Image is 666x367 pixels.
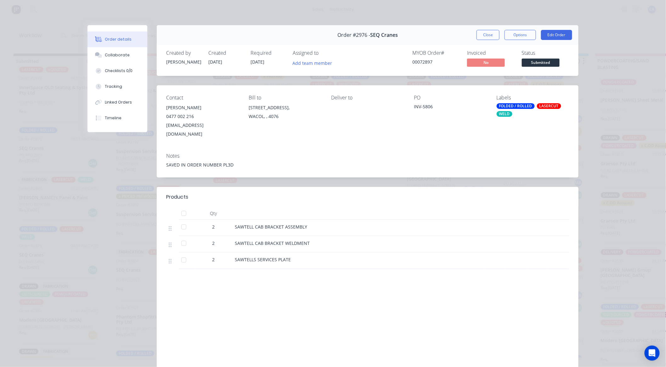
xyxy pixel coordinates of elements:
button: Add team member [289,59,336,67]
div: Created by [166,50,201,56]
div: LASERCUT [537,103,561,109]
div: Required [251,50,285,56]
span: Submitted [522,59,560,66]
button: Tracking [87,79,147,94]
div: WACOL, , 4076 [249,112,321,121]
button: Submitted [522,59,560,68]
div: Products [166,193,188,201]
button: Edit Order [541,30,572,40]
div: Linked Orders [105,99,132,105]
div: Assigned to [293,50,356,56]
div: Open Intercom Messenger [645,346,660,361]
div: 0477 002 216 [166,112,239,121]
div: Contact [166,95,239,101]
div: MYOB Order # [412,50,460,56]
span: Order #2976 - [337,32,370,38]
span: SAWTELLS SERVICES PLATE [235,257,291,263]
div: [PERSON_NAME] [166,103,239,112]
div: Collaborate [105,52,130,58]
div: [STREET_ADDRESS],WACOL, , 4076 [249,103,321,123]
div: PO [414,95,486,101]
div: SAVED IN ORDER NUMBER PL3D [166,161,569,168]
span: No [467,59,505,66]
button: Timeline [87,110,147,126]
div: Created [208,50,243,56]
div: 00072897 [412,59,460,65]
button: Close [477,30,499,40]
div: Timeline [105,115,122,121]
div: [PERSON_NAME] [166,59,201,65]
div: Status [522,50,569,56]
span: SAWTELL CAB BRACKET WELDMENT [235,240,310,246]
div: Deliver to [331,95,404,101]
span: [DATE] [251,59,264,65]
div: INV-5806 [414,103,486,112]
button: Collaborate [87,47,147,63]
div: Invoiced [467,50,514,56]
button: Order details [87,31,147,47]
div: [STREET_ADDRESS], [249,103,321,112]
div: Checklists 0/0 [105,68,133,74]
span: SAWTELL CAB BRACKET ASSEMBLY [235,224,307,230]
button: Linked Orders [87,94,147,110]
button: Add team member [293,59,336,67]
div: WELD [497,111,512,117]
button: Options [505,30,536,40]
div: FOLDED / ROLLED [497,103,535,109]
div: Tracking [105,84,122,89]
div: Bill to [249,95,321,101]
span: 2 [212,223,215,230]
div: Qty [195,207,232,220]
div: [EMAIL_ADDRESS][DOMAIN_NAME] [166,121,239,138]
div: Notes [166,153,569,159]
div: [PERSON_NAME]0477 002 216[EMAIL_ADDRESS][DOMAIN_NAME] [166,103,239,138]
div: Order details [105,37,132,42]
span: 2 [212,256,215,263]
span: SEQ Cranes [370,32,398,38]
button: Checklists 0/0 [87,63,147,79]
span: [DATE] [208,59,222,65]
div: Labels [497,95,569,101]
span: 2 [212,240,215,246]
